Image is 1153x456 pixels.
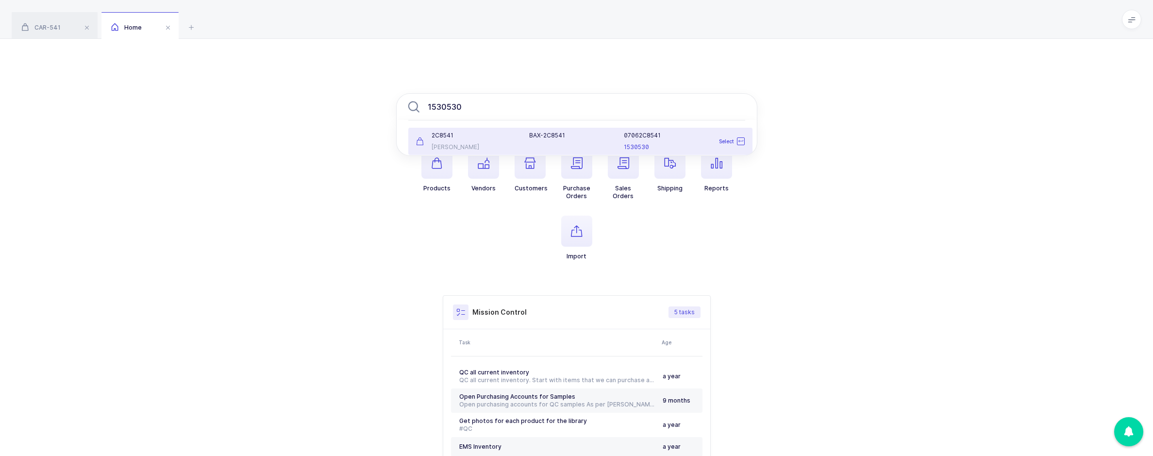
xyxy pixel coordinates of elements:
[515,148,548,192] button: Customers
[701,148,732,192] button: Reports
[624,132,745,139] div: 07062C8541
[529,132,612,139] div: BAX-2C8541
[654,148,685,192] button: Shipping
[624,143,649,151] span: 1530530
[396,93,757,120] input: Search
[472,307,527,317] h3: Mission Control
[459,401,655,408] div: Open purchasing accounts for QC samples As per [PERSON_NAME], we had an account with [PERSON_NAME...
[663,372,681,380] span: a year
[674,308,695,316] span: 5 tasks
[21,24,61,31] span: CAR-541
[561,148,592,200] button: PurchaseOrders
[459,417,587,424] span: Get photos for each product for the library
[459,338,656,346] div: Task
[459,376,655,384] div: QC all current inventory. Start with items that we can purchase a sample from Schein. #[GEOGRAPHI...
[459,425,655,433] div: #QC
[459,393,575,400] span: Open Purchasing Accounts for Samples
[663,397,690,404] span: 9 months
[662,338,700,346] div: Age
[663,443,681,450] span: a year
[468,148,499,192] button: Vendors
[416,143,518,151] div: [PERSON_NAME]
[416,132,518,139] div: 2C8541
[459,443,501,450] span: EMS Inventory
[697,132,751,151] div: Select
[608,148,639,200] button: SalesOrders
[561,216,592,260] button: Import
[421,148,452,192] button: Products
[663,421,681,428] span: a year
[111,24,142,31] span: Home
[459,369,529,376] span: QC all current inventory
